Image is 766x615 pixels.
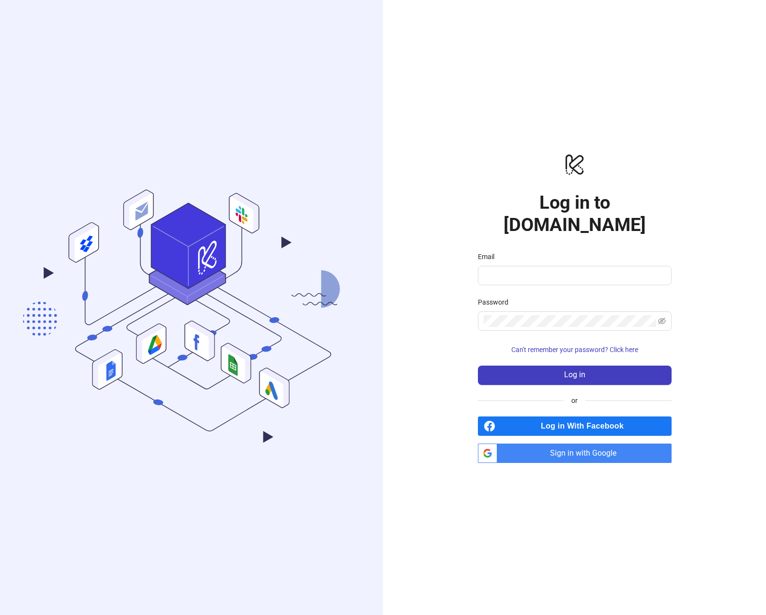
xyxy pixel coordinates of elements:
button: Log in [478,366,672,385]
label: Password [478,297,515,307]
label: Email [478,251,501,262]
h1: Log in to [DOMAIN_NAME] [478,191,672,236]
button: Can't remember your password? Click here [478,342,672,358]
span: Sign in with Google [501,444,672,463]
span: Can't remember your password? Click here [511,346,638,354]
input: Password [484,315,656,327]
input: Email [484,270,664,281]
span: Log in [564,370,585,379]
a: Sign in with Google [478,444,672,463]
a: Can't remember your password? Click here [478,346,672,354]
a: Log in With Facebook [478,416,672,436]
span: eye-invisible [658,317,666,325]
span: or [564,395,585,406]
span: Log in With Facebook [499,416,672,436]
